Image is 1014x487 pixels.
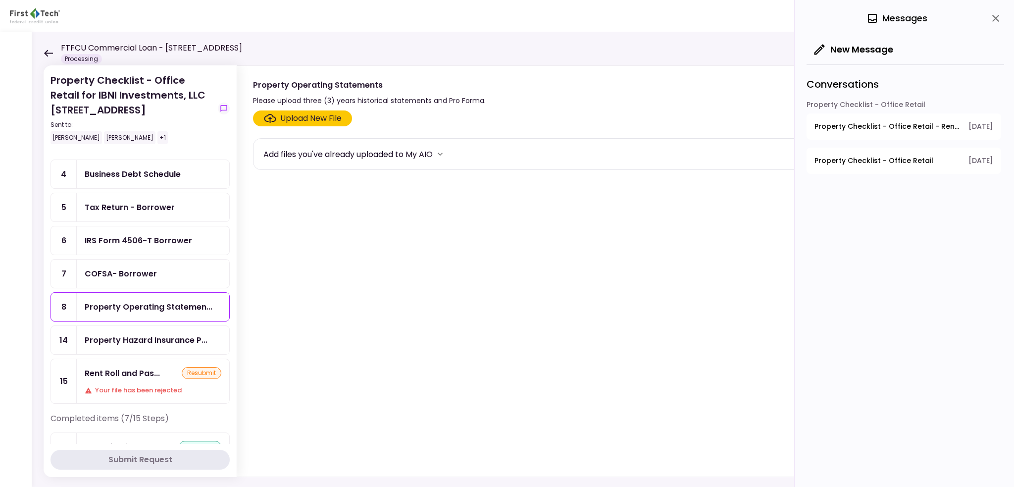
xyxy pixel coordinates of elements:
a: 8Property Operating Statements [51,292,230,322]
div: Property Operating Statements [253,79,486,91]
div: Business Debt Schedule [85,168,181,180]
button: open-conversation [807,148,1001,174]
a: 14Property Hazard Insurance Policy and Liability Insurance Policy [51,325,230,355]
span: Property Checklist - Office Retail [814,156,933,166]
button: close [987,10,1004,27]
button: New Message [807,37,901,62]
div: Submit Request [108,454,172,466]
button: more [433,147,448,162]
div: Property Hazard Insurance Policy and Liability Insurance Policy [85,334,207,346]
a: 7COFSA- Borrower [51,259,230,288]
div: 15 [51,359,77,403]
button: show-messages [218,103,230,114]
div: Completed items (7/15 Steps) [51,413,230,433]
a: 5Tax Return - Borrower [51,193,230,222]
div: Rent Roll and Past Due Affidavit [85,367,160,379]
div: COFSA- Borrower [85,268,157,280]
div: Property Checklist - Office Retail [807,100,1001,113]
div: Property Operating Statements [85,301,212,313]
div: 7 [51,260,77,288]
div: Sent to: [51,120,214,129]
div: Please upload three (3) years historical statements and Pro Forma. [253,95,486,107]
div: Processing [61,54,102,64]
a: 6IRS Form 4506-T Borrower [51,226,230,255]
div: Property Checklist - Office Retail for IBNI Investments, LLC [STREET_ADDRESS] [51,73,214,144]
div: [PERSON_NAME] [51,131,102,144]
div: IRS Form 4506-T Borrower [85,234,192,247]
div: 4 [51,160,77,188]
div: Your file has been rejected [85,385,221,395]
div: Upload New File [280,112,342,124]
div: Conversations [807,64,1004,100]
div: Property Operating StatementsPlease upload three (3) years historical statements and Pro Forma.sh... [237,65,994,477]
span: Property Checklist - Office Retail - Rent Roll and Past Due Affidavit [814,121,962,132]
div: 8 [51,293,77,321]
div: 1 [51,433,77,461]
div: Tax Return - Borrower [85,201,175,214]
div: resubmit [182,367,221,379]
a: 4Business Debt Schedule [51,160,230,189]
div: +1 [157,131,168,144]
a: 1Organization Documents for Borrowing Entitysubmitted [51,433,230,462]
span: [DATE] [968,156,993,166]
div: Add files you've already uploaded to My AIO [263,148,433,161]
button: open-conversation [807,113,1001,140]
div: submitted [179,441,221,453]
span: [DATE] [968,121,993,132]
div: Messages [866,11,927,26]
span: Click here to upload the required document [253,110,352,126]
div: [PERSON_NAME] [104,131,155,144]
div: Organization Documents for Borrowing Entity [85,441,167,453]
h1: FTFCU Commercial Loan - [STREET_ADDRESS] [61,42,242,54]
button: Submit Request [51,450,230,470]
div: 5 [51,193,77,221]
a: 15Rent Roll and Past Due AffidavitresubmitYour file has been rejected [51,359,230,404]
div: 14 [51,326,77,354]
img: Partner icon [10,8,60,23]
div: 6 [51,226,77,255]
